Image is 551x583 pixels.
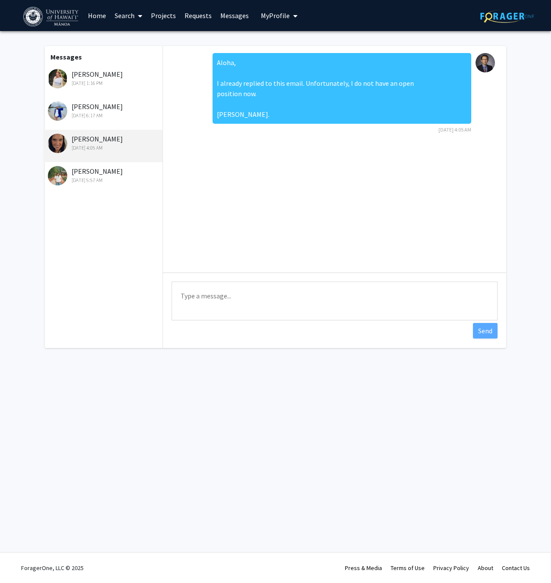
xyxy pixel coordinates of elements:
[110,0,147,31] a: Search
[180,0,216,31] a: Requests
[261,11,290,20] span: My Profile
[345,564,382,572] a: Press & Media
[50,53,82,61] b: Messages
[48,134,160,152] div: [PERSON_NAME]
[48,166,160,184] div: [PERSON_NAME]
[438,126,471,133] span: [DATE] 4:05 AM
[48,134,67,153] img: Kara Cole
[480,9,534,23] img: ForagerOne Logo
[48,176,160,184] div: [DATE] 5:57 AM
[6,544,37,577] iframe: Chat
[23,7,80,26] img: University of Hawaiʻi at Mānoa Logo
[48,101,67,121] img: Ami Yoshimura
[473,323,498,339] button: Send
[48,144,160,152] div: [DATE] 4:05 AM
[48,69,160,87] div: [PERSON_NAME]
[84,0,110,31] a: Home
[478,564,493,572] a: About
[433,564,469,572] a: Privacy Policy
[216,0,253,31] a: Messages
[48,112,160,119] div: [DATE] 6:17 AM
[21,553,84,583] div: ForagerOne, LLC © 2025
[48,79,160,87] div: [DATE] 1:16 PM
[48,101,160,119] div: [PERSON_NAME]
[476,53,495,72] img: Jangsoon Lee
[502,564,530,572] a: Contact Us
[48,69,67,88] img: Jade Bluestone
[48,166,67,185] img: Arhyen Flores
[391,564,425,572] a: Terms of Use
[172,282,498,320] textarea: Message
[213,53,471,124] div: Aloha, I already replied to this email. Unfortunately, I do not have an open position now. [PERSO...
[147,0,180,31] a: Projects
